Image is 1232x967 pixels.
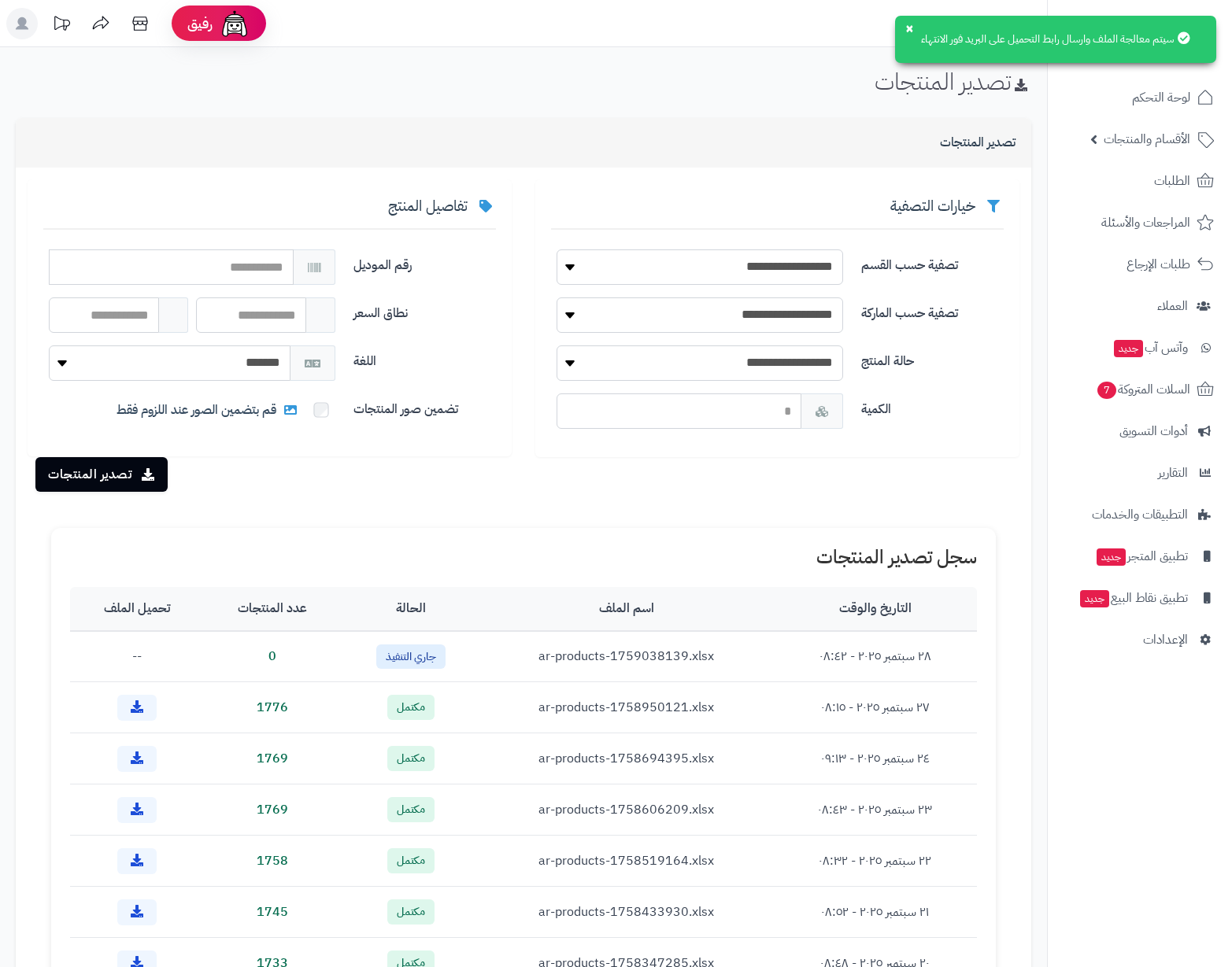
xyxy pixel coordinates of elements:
[117,401,301,419] span: قم بتضمين الصور عند اللزوم فقط
[70,587,204,631] th: تحميل الملف
[1097,382,1116,399] span: 7
[388,195,468,216] span: تفاصيل المنتج
[855,393,1010,419] label: الكمية
[1080,590,1109,607] span: جديد
[204,836,342,887] td: 1758
[773,631,977,682] td: ٢٨ سبتمبر ٢٠٢٥ - ٠٨:٤٢
[895,16,1216,63] div: سيتم معالجة الملف وارسال رابط التحميل على البريد فور الانتهاء
[347,345,502,371] label: اللغة
[1057,329,1223,367] a: وآتس آبجديد
[1057,287,1223,325] a: العملاء
[1057,204,1223,242] a: المراجعات والأسئلة
[187,14,213,33] span: رفيق
[1057,537,1223,575] a: تطبيق المتجرجديد
[773,733,977,784] td: ٢٤ سبتمبر ٢٠٢٥ - ٠٩:١٣
[387,695,435,720] span: مكتمل
[1119,420,1188,442] span: أدوات التسويق
[479,631,773,682] td: ar-products-1759038139.xlsx
[479,587,773,631] th: اسم الملف
[479,836,773,887] td: ar-products-1758519164.xlsx
[903,22,916,35] button: ×
[70,631,204,682] td: --
[1057,496,1223,533] a: التطبيقات والخدمات
[1112,337,1188,359] span: وآتس آب
[855,249,1010,275] label: تصفية حسب القسم
[1092,504,1188,526] span: التطبيقات والخدمات
[479,784,773,836] td: ar-products-1758606209.xlsx
[347,249,502,275] label: رقم الموديل
[204,784,342,836] td: 1769
[1057,371,1223,408] a: السلات المتروكة7
[70,547,977,567] h1: سجل تصدير المنتجات
[855,297,1010,323] label: تصفية حسب الماركة
[1154,170,1190,192] span: الطلبات
[1057,454,1223,492] a: التقارير
[773,836,977,887] td: ٢٢ سبتمبر ٢٠٢٥ - ٠٨:٣٢
[1057,245,1223,283] a: طلبات الإرجاع
[773,682,977,733] td: ٢٧ سبتمبر ٢٠٢٥ - ٠٨:١٥
[773,784,977,836] td: ٢٣ سبتمبر ٢٠٢٥ - ٠٨:٤٣
[1096,378,1190,400] span: السلات المتروكة
[387,899,435,925] span: مكتمل
[347,297,502,323] label: نطاق السعر
[204,682,342,733] td: 1776
[387,848,435,873] span: مكتمل
[1101,212,1190,234] span: المراجعات والأسئلة
[1057,621,1223,659] a: الإعدادات
[1158,462,1188,484] span: التقارير
[1127,253,1190,275] span: طلبات الإرجاع
[1143,629,1188,651] span: الإعدادات
[940,136,1016,150] h3: تصدير المنتجات
[1057,412,1223,450] a: أدوات التسويق
[1114,340,1143,357] span: جديد
[204,733,342,784] td: 1769
[347,393,502,419] label: تضمين صور المنتجات
[1132,87,1190,109] span: لوحة التحكم
[342,587,479,631] th: الحالة
[42,8,81,43] a: تحديثات المنصة
[479,733,773,784] td: ar-products-1758694395.xlsx
[855,345,1010,371] label: حالة المنتج
[1057,162,1223,200] a: الطلبات
[1097,548,1126,566] span: جديد
[376,644,446,670] span: جاري التنفيذ
[387,797,435,822] span: مكتمل
[1057,579,1223,617] a: تطبيق نقاط البيعجديد
[773,887,977,938] td: ٢١ سبتمبر ٢٠٢٥ - ٠٨:٥٢
[890,195,975,216] span: خيارات التصفية
[875,68,1031,94] h1: تصدير المنتجات
[1078,587,1188,609] span: تطبيق نقاط البيع
[204,887,342,938] td: 1745
[35,457,168,492] button: تصدير المنتجات
[479,887,773,938] td: ar-products-1758433930.xlsx
[479,682,773,733] td: ar-products-1758950121.xlsx
[1104,128,1190,150] span: الأقسام والمنتجات
[219,8,250,39] img: ai-face.png
[204,631,342,682] td: 0
[204,587,342,631] th: عدد المنتجات
[387,746,435,771] span: مكتمل
[773,587,977,631] th: التاريخ والوقت
[1157,295,1188,317] span: العملاء
[1095,545,1188,567] span: تطبيق المتجر
[1057,79,1223,116] a: لوحة التحكم
[313,403,328,418] input: قم بتضمين الصور عند اللزوم فقط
